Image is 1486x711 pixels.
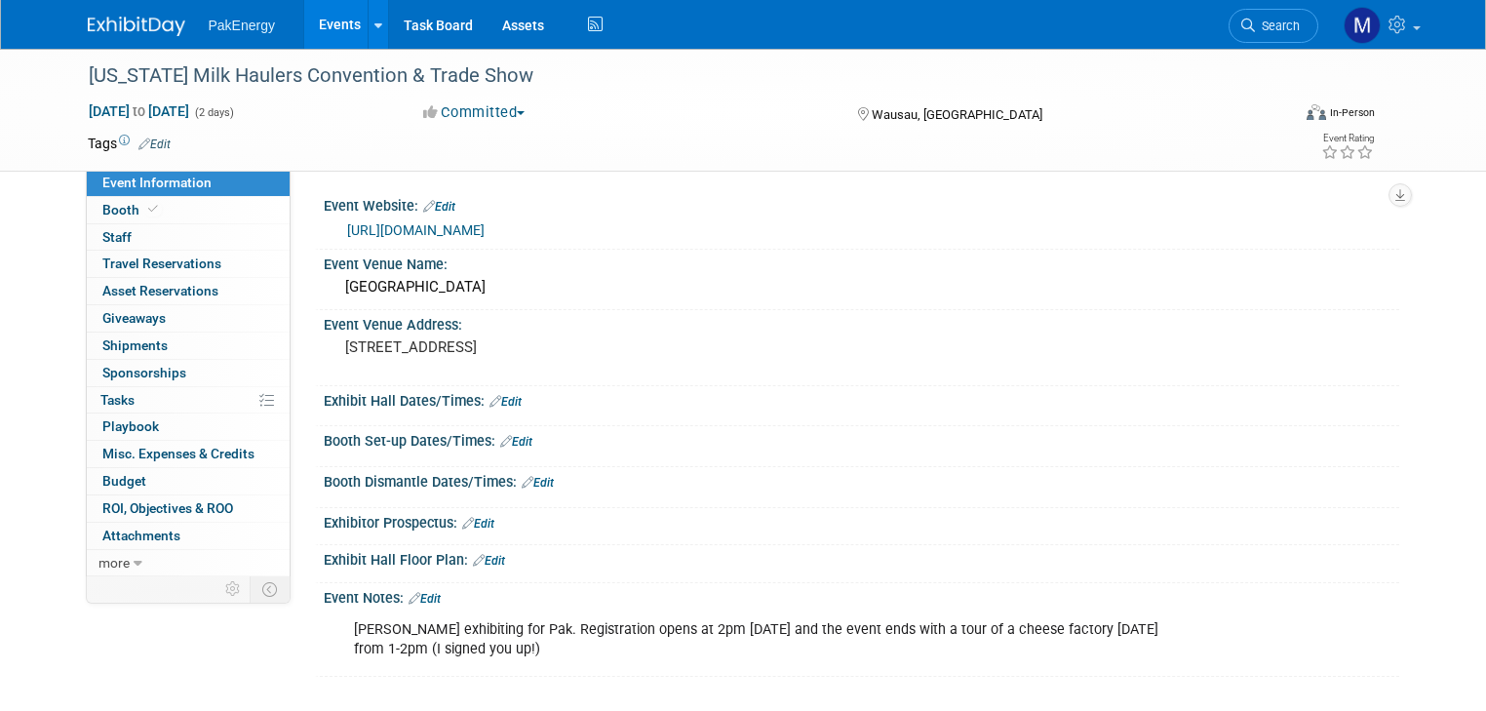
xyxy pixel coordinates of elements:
a: Playbook [87,414,290,440]
span: Budget [102,473,146,489]
td: Tags [88,134,171,153]
div: Exhibit Hall Dates/Times: [324,386,1399,412]
a: Budget [87,468,290,494]
div: Event Notes: [324,583,1399,609]
a: Giveaways [87,305,290,332]
span: Tasks [100,392,135,408]
a: ROI, Objectives & ROO [87,495,290,522]
div: [PERSON_NAME] exhibiting for Pak. Registration opens at 2pm [DATE] and the event ends with a tour... [340,611,1191,669]
div: Booth Set-up Dates/Times: [324,426,1399,452]
div: [GEOGRAPHIC_DATA] [338,272,1385,302]
span: Misc. Expenses & Credits [102,446,254,461]
span: PakEnergy [209,18,275,33]
i: Booth reservation complete [148,204,158,215]
a: Search [1229,9,1318,43]
span: Sponsorships [102,365,186,380]
span: to [130,103,148,119]
img: ExhibitDay [88,17,185,36]
a: Asset Reservations [87,278,290,304]
span: Asset Reservations [102,283,218,298]
span: (2 days) [193,106,234,119]
div: Exhibitor Prospectus: [324,508,1399,533]
a: Tasks [87,387,290,414]
a: [URL][DOMAIN_NAME] [347,222,485,238]
a: Shipments [87,333,290,359]
span: Playbook [102,418,159,434]
a: Edit [473,554,505,568]
pre: [STREET_ADDRESS] [345,338,751,356]
span: Staff [102,229,132,245]
div: [US_STATE] Milk Haulers Convention & Trade Show [82,59,1266,94]
a: Attachments [87,523,290,549]
span: Booth [102,202,162,217]
div: Event Rating [1321,134,1374,143]
span: more [98,555,130,571]
div: Exhibit Hall Floor Plan: [324,545,1399,571]
a: Booth [87,197,290,223]
a: Event Information [87,170,290,196]
span: Giveaways [102,310,166,326]
div: Event Format [1185,101,1375,131]
a: Sponsorships [87,360,290,386]
a: Misc. Expenses & Credits [87,441,290,467]
div: Event Venue Name: [324,250,1399,274]
img: Mary Walker [1344,7,1381,44]
a: Travel Reservations [87,251,290,277]
div: In-Person [1329,105,1375,120]
span: Travel Reservations [102,256,221,271]
div: Event Venue Address: [324,310,1399,335]
a: Edit [462,517,494,531]
td: Toggle Event Tabs [250,576,290,602]
span: Attachments [102,528,180,543]
span: Search [1255,19,1300,33]
a: Edit [138,138,171,151]
div: Booth Dismantle Dates/Times: [324,467,1399,493]
span: Event Information [102,175,212,190]
img: Format-Inperson.png [1307,104,1326,120]
a: Staff [87,224,290,251]
div: Event Website: [324,191,1399,217]
td: Personalize Event Tab Strip [216,576,251,602]
button: Committed [416,102,532,123]
a: Edit [500,435,532,449]
a: Edit [423,200,455,214]
a: more [87,550,290,576]
a: Edit [522,476,554,490]
span: Wausau, [GEOGRAPHIC_DATA] [872,107,1042,122]
span: [DATE] [DATE] [88,102,190,120]
span: Shipments [102,337,168,353]
a: Edit [409,592,441,606]
a: Edit [489,395,522,409]
span: ROI, Objectives & ROO [102,500,233,516]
